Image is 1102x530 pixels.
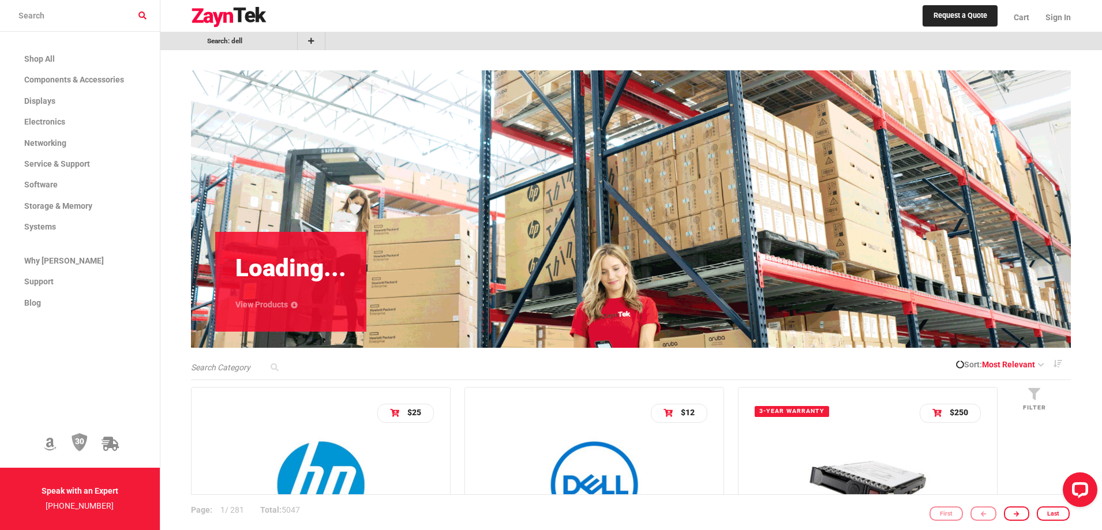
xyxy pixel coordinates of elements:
strong: Speak with an Expert [42,486,118,495]
a: Sign In [1037,3,1071,32]
p: $25 [407,405,421,420]
span: Systems [24,222,56,231]
span: Blog [24,298,41,307]
a: Cart [1006,3,1037,32]
span: 3-year warranty [755,406,829,417]
p: / 281 [191,495,252,526]
span: Service & Support [24,159,90,168]
span: Storage & Memory [24,201,92,211]
span: 1 [220,505,225,514]
a: Last [1037,506,1070,521]
span: Software [24,180,58,189]
a: Request a Quote [923,5,998,27]
strong: Page: [191,505,212,514]
span: Support [24,277,54,286]
p: $12 [681,405,695,420]
a: Remove Bookmark [283,36,290,47]
span: Most Relevant [982,360,1035,369]
strong: Total: [260,505,282,514]
a: [PHONE_NUMBER] [46,501,114,510]
a: Descending [1044,356,1071,371]
div: Loading... [235,252,346,284]
img: logo [191,7,267,28]
span: Components & Accessories [24,75,124,84]
span: Electronics [24,117,65,126]
iframe: LiveChat chat widget [1054,468,1102,516]
span: Cart [1014,13,1029,22]
p: $250 [950,405,968,420]
span: Why [PERSON_NAME] [24,256,104,265]
input: Search Category [191,362,283,374]
a: Sort: [964,358,1044,371]
p: Filter [1006,402,1063,413]
p: 5047 [252,495,308,526]
span: Networking [24,138,66,148]
a: go to /search?term=dell [167,36,283,47]
span: Shop All [24,54,55,63]
img: 30 Day Return Policy [72,433,88,452]
span: Displays [24,96,55,106]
